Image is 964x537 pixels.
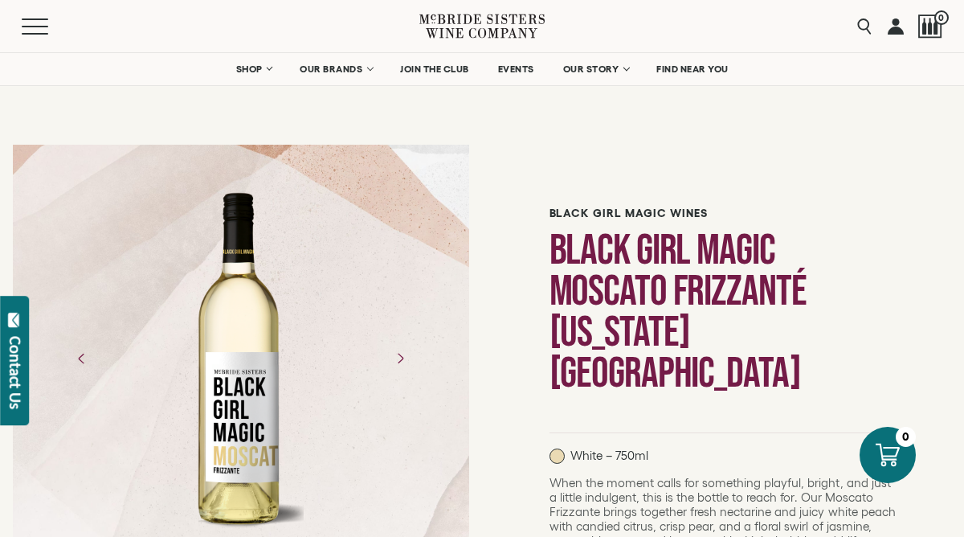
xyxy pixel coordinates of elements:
[225,53,281,85] a: SHOP
[896,427,916,447] div: 0
[549,207,897,220] h6: Black Girl Magic Wines
[22,18,80,35] button: Mobile Menu Trigger
[553,53,639,85] a: OUR STORY
[498,64,534,75] span: EVENTS
[488,53,545,85] a: EVENTS
[235,64,263,75] span: SHOP
[656,64,729,75] span: FIND NEAR YOU
[7,336,23,409] div: Contact Us
[549,449,648,464] p: White – 750ml
[934,10,949,25] span: 0
[390,53,480,85] a: JOIN THE CLUB
[646,53,739,85] a: FIND NEAR YOU
[400,64,469,75] span: JOIN THE CLUB
[300,64,362,75] span: OUR BRANDS
[61,338,103,379] button: Previous
[563,64,619,75] span: OUR STORY
[379,338,421,379] button: Next
[549,230,897,394] h1: Black Girl Magic Moscato Frizzanté [US_STATE] [GEOGRAPHIC_DATA]
[289,53,382,85] a: OUR BRANDS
